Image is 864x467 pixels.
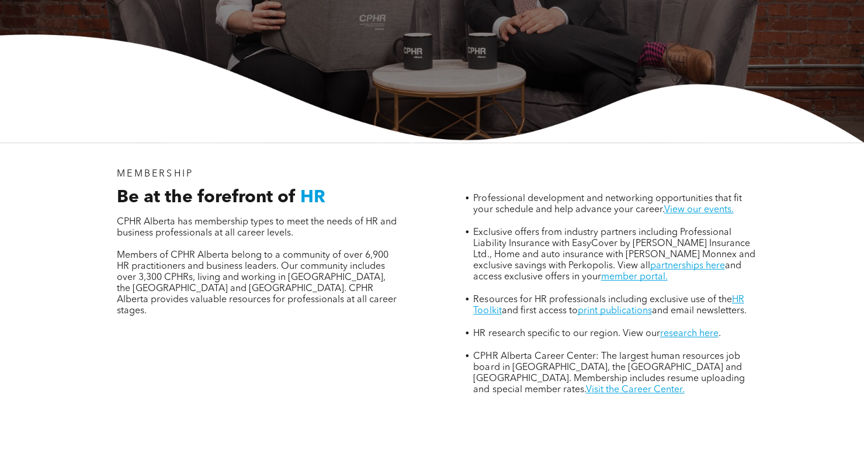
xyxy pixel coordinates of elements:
[117,189,296,206] span: Be at the forefront of
[601,272,667,282] a: member portal.
[473,194,741,215] span: Professional development and networking opportunities that fit your schedule and help advance you...
[300,189,325,206] span: HR
[718,329,720,338] span: .
[650,261,724,271] a: partnerships here
[651,306,746,316] span: and email newsletters.
[473,352,744,395] span: CPHR Alberta Career Center: The largest human resources job board in [GEOGRAPHIC_DATA], the [GEOG...
[473,228,755,271] span: Exclusive offers from industry partners including Professional Liability Insurance with EasyCover...
[117,169,193,179] span: MEMBERSHIP
[501,306,577,316] span: and first access to
[585,385,684,395] a: Visit the Career Center.
[473,329,660,338] span: HR research specific to our region. View our
[117,217,397,238] span: CPHR Alberta has membership types to meet the needs of HR and business professionals at all caree...
[117,251,397,316] span: Members of CPHR Alberta belong to a community of over 6,900 HR practitioners and business leaders...
[473,295,731,305] span: Resources for HR professionals including exclusive use of the
[660,329,718,338] a: research here
[577,306,651,316] a: print publications
[664,205,733,215] a: View our events.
